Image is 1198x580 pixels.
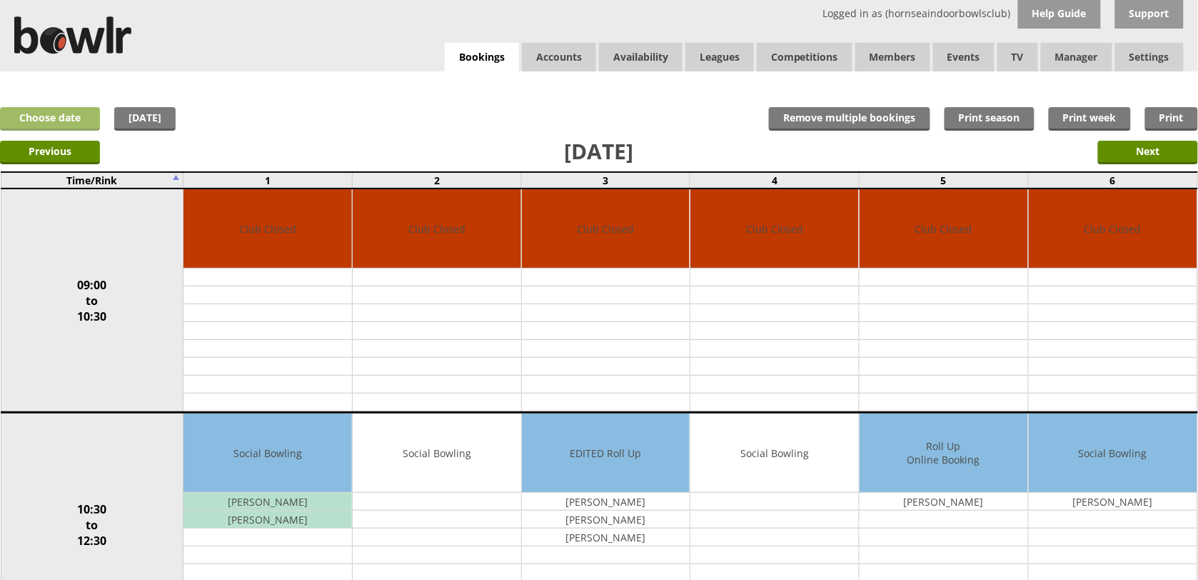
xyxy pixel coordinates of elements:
span: Settings [1115,43,1184,71]
input: Remove multiple bookings [769,107,930,131]
a: Availability [599,43,683,71]
td: 1 [183,172,353,189]
td: Social Bowling [690,414,859,493]
td: [PERSON_NAME] [1029,493,1197,511]
td: Club Closed [690,189,859,269]
a: Leagues [685,43,754,71]
td: 2 [353,172,522,189]
td: Club Closed [353,189,521,269]
td: Social Bowling [353,414,521,493]
td: 4 [690,172,860,189]
td: [PERSON_NAME] [522,511,690,529]
td: [PERSON_NAME] [183,511,352,529]
td: 3 [521,172,690,189]
span: Accounts [522,43,596,71]
td: Club Closed [522,189,690,269]
td: Club Closed [1029,189,1197,269]
td: 6 [1028,172,1197,189]
span: TV [997,43,1038,71]
span: Manager [1041,43,1112,71]
a: Bookings [445,43,519,72]
td: [PERSON_NAME] [860,493,1028,511]
td: 5 [860,172,1029,189]
a: Print week [1049,107,1131,131]
td: EDITED Roll Up [522,414,690,493]
td: 09:00 to 10:30 [1,189,183,413]
td: Club Closed [183,189,352,269]
input: Next [1098,141,1198,164]
a: Competitions [757,43,852,71]
td: [PERSON_NAME] [183,493,352,511]
a: Print [1145,107,1198,131]
a: Print season [945,107,1035,131]
td: Social Bowling [1029,414,1197,493]
a: Events [933,43,995,71]
span: Members [855,43,930,71]
td: [PERSON_NAME] [522,493,690,511]
td: Roll Up Online Booking [860,414,1028,493]
td: Social Bowling [183,414,352,493]
td: Club Closed [860,189,1028,269]
td: [PERSON_NAME] [522,529,690,546]
td: Time/Rink [1,172,183,189]
a: [DATE] [114,107,176,131]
